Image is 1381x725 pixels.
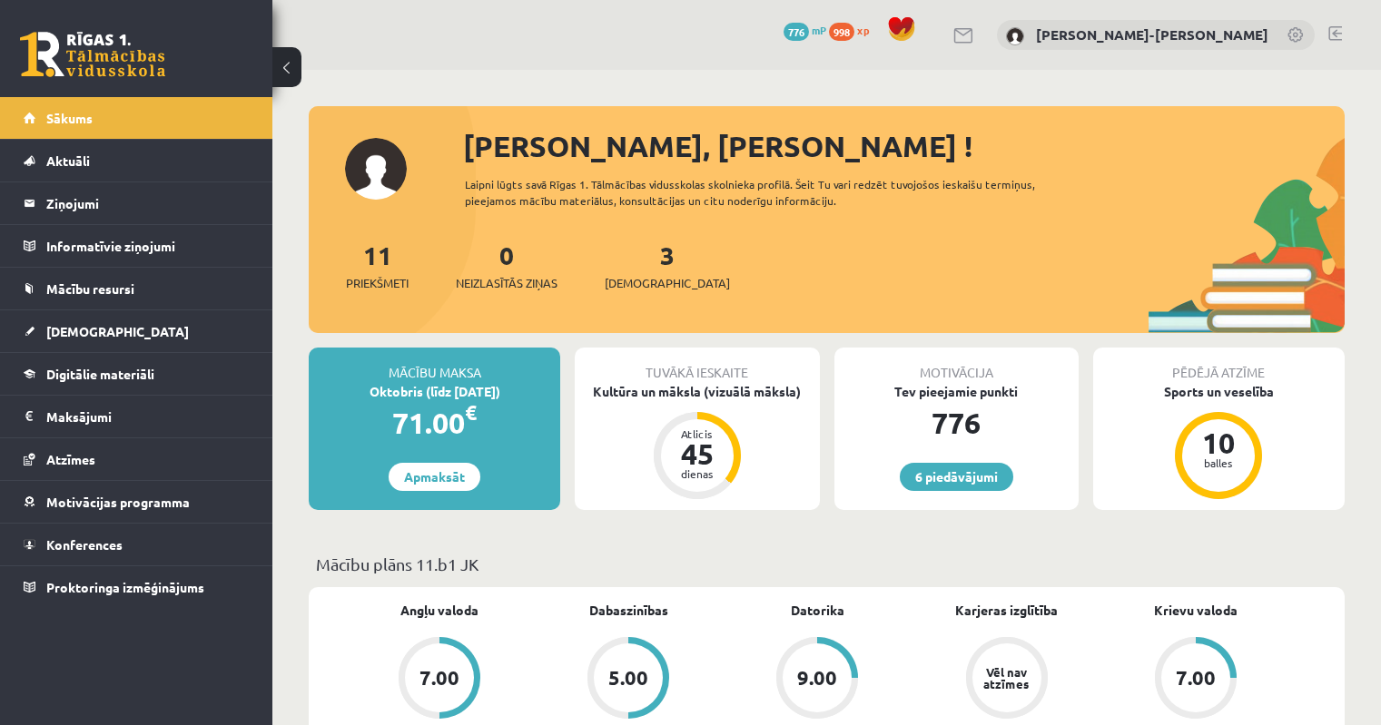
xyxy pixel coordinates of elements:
[309,401,560,445] div: 71.00
[829,23,854,41] span: 998
[1093,382,1345,502] a: Sports un veselība 10 balles
[46,225,250,267] legend: Informatīvie ziņojumi
[46,579,204,595] span: Proktoringa izmēģinājums
[797,668,837,688] div: 9.00
[345,637,534,722] a: 7.00
[46,536,123,553] span: Konferences
[670,468,725,479] div: dienas
[723,637,912,722] a: 9.00
[309,348,560,382] div: Mācību maksa
[24,97,250,139] a: Sākums
[456,239,557,292] a: 0Neizlasītās ziņas
[575,348,819,382] div: Tuvākā ieskaite
[316,552,1337,576] p: Mācību plāns 11.b1 JK
[24,524,250,565] a: Konferences
[309,382,560,401] div: Oktobris (līdz [DATE])
[24,140,250,181] a: Aktuāli
[955,601,1058,620] a: Karjeras izglītība
[46,323,189,339] span: [DEMOGRAPHIC_DATA]
[24,353,250,395] a: Digitālie materiāli
[1036,25,1268,44] a: [PERSON_NAME]-[PERSON_NAME]
[784,23,826,37] a: 776 mP
[46,451,95,467] span: Atzīmes
[900,463,1013,491] a: 6 piedāvājumi
[670,428,725,439] div: Atlicis
[24,481,250,523] a: Motivācijas programma
[346,274,409,292] span: Priekšmeti
[1176,668,1216,688] div: 7.00
[534,637,723,722] a: 5.00
[1191,428,1246,457] div: 10
[46,280,134,297] span: Mācību resursi
[24,268,250,309] a: Mācību resursi
[46,366,154,382] span: Digitālie materiāli
[834,348,1079,382] div: Motivācija
[46,396,250,437] legend: Maksājumi
[24,225,250,267] a: Informatīvie ziņojumi
[670,439,725,468] div: 45
[24,438,250,480] a: Atzīmes
[400,601,478,620] a: Angļu valoda
[575,382,819,502] a: Kultūra un māksla (vizuālā māksla) Atlicis 45 dienas
[24,396,250,437] a: Maksājumi
[605,274,730,292] span: [DEMOGRAPHIC_DATA]
[465,399,477,426] span: €
[46,152,90,169] span: Aktuāli
[784,23,809,41] span: 776
[1006,27,1024,45] img: Martins Frīdenbergs-Tomašs
[981,666,1032,690] div: Vēl nav atzīmes
[389,463,480,491] a: Apmaksāt
[24,182,250,224] a: Ziņojumi
[791,601,844,620] a: Datorika
[575,382,819,401] div: Kultūra un māksla (vizuālā māksla)
[1093,348,1345,382] div: Pēdējā atzīme
[1101,637,1290,722] a: 7.00
[419,668,459,688] div: 7.00
[456,274,557,292] span: Neizlasītās ziņas
[20,32,165,77] a: Rīgas 1. Tālmācības vidusskola
[608,668,648,688] div: 5.00
[24,310,250,352] a: [DEMOGRAPHIC_DATA]
[24,566,250,608] a: Proktoringa izmēģinājums
[834,382,1079,401] div: Tev pieejamie punkti
[912,637,1101,722] a: Vēl nav atzīmes
[465,176,1087,209] div: Laipni lūgts savā Rīgas 1. Tālmācības vidusskolas skolnieka profilā. Šeit Tu vari redzēt tuvojošo...
[463,124,1345,168] div: [PERSON_NAME], [PERSON_NAME] !
[589,601,668,620] a: Dabaszinības
[1154,601,1238,620] a: Krievu valoda
[1093,382,1345,401] div: Sports un veselība
[1191,457,1246,468] div: balles
[46,110,93,126] span: Sākums
[834,401,1079,445] div: 776
[857,23,869,37] span: xp
[605,239,730,292] a: 3[DEMOGRAPHIC_DATA]
[346,239,409,292] a: 11Priekšmeti
[46,494,190,510] span: Motivācijas programma
[46,182,250,224] legend: Ziņojumi
[829,23,878,37] a: 998 xp
[812,23,826,37] span: mP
